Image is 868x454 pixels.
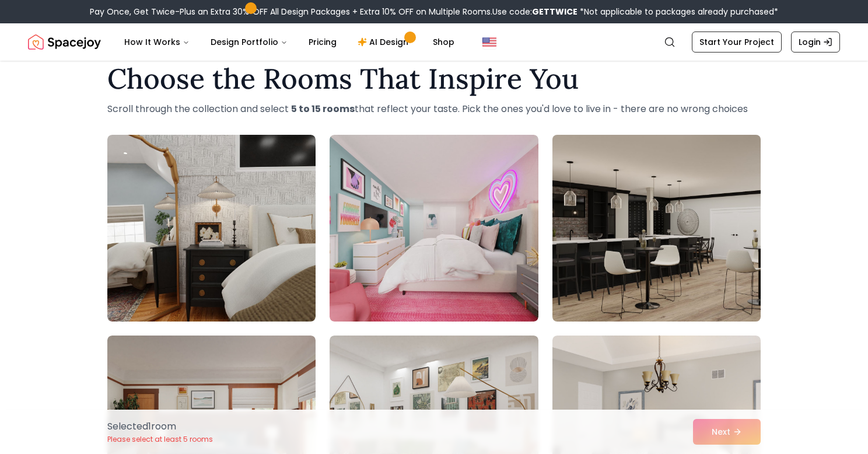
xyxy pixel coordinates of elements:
[348,30,421,54] a: AI Design
[291,102,355,116] strong: 5 to 15 rooms
[423,30,464,54] a: Shop
[115,30,199,54] button: How It Works
[330,135,538,322] img: Room room-2
[90,6,778,18] div: Pay Once, Get Twice-Plus an Extra 30% OFF All Design Packages + Extra 10% OFF on Multiple Rooms.
[791,32,840,53] a: Login
[28,30,101,54] img: Spacejoy Logo
[577,6,778,18] span: *Not applicable to packages already purchased*
[492,6,577,18] span: Use code:
[107,420,213,434] p: Selected 1 room
[115,30,464,54] nav: Main
[28,30,101,54] a: Spacejoy
[201,30,297,54] button: Design Portfolio
[482,35,496,49] img: United States
[547,130,766,326] img: Room room-3
[532,6,577,18] b: GETTWICE
[28,23,840,61] nav: Global
[107,102,761,116] p: Scroll through the collection and select that reflect your taste. Pick the ones you'd love to liv...
[107,135,316,322] img: Room room-1
[692,32,782,53] a: Start Your Project
[107,65,761,93] h1: Choose the Rooms That Inspire You
[107,435,213,444] p: Please select at least 5 rooms
[299,30,346,54] a: Pricing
